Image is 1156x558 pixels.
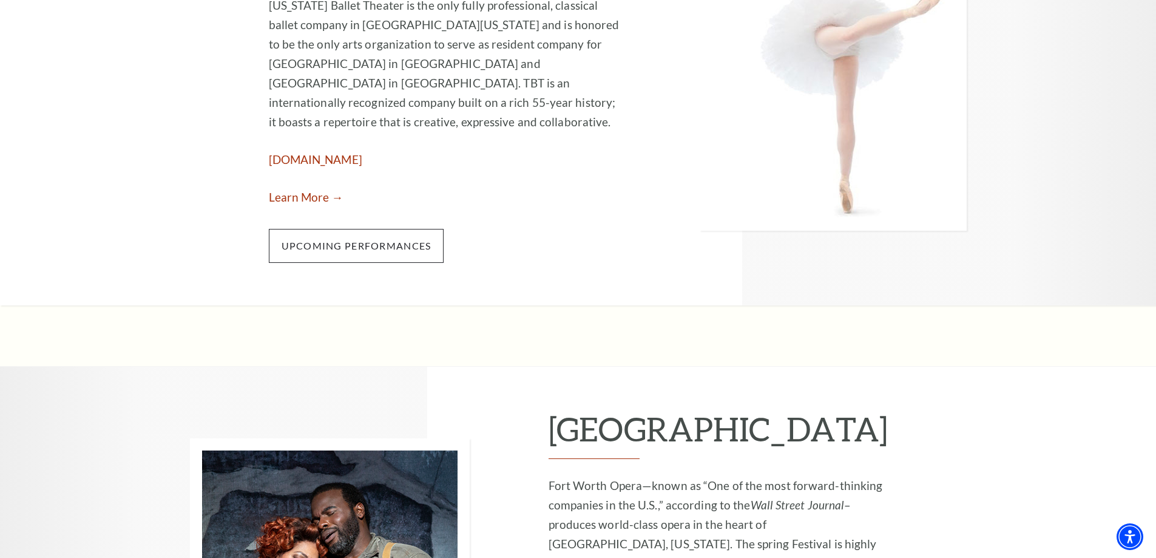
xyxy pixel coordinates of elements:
div: Accessibility Menu [1117,523,1143,550]
a: www.texasballettheater.org - open in a new tab [269,152,362,166]
h2: [GEOGRAPHIC_DATA] [549,409,888,459]
a: Upcoming Performances [269,229,444,263]
em: Wall Street Journal [751,498,845,512]
a: org Learn More → [269,190,343,204]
